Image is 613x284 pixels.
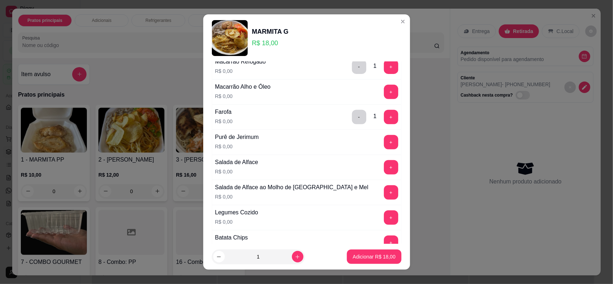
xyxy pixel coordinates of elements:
[384,160,398,174] button: add
[215,67,266,75] p: R$ 0,00
[384,210,398,225] button: add
[397,16,409,27] button: Close
[215,133,259,141] div: Purê de Jerimum
[353,253,395,260] p: Adicionar R$ 18,00
[373,62,377,70] div: 1
[352,60,366,74] button: delete
[347,250,401,264] button: Adicionar R$ 18,00
[215,243,248,251] p: R$ 0,00
[215,83,271,91] div: Macarrão Alho e Óleo
[215,93,271,100] p: R$ 0,00
[384,60,398,74] button: add
[384,185,398,200] button: add
[215,193,368,200] p: R$ 0,00
[252,38,289,48] p: R$ 18,00
[215,208,258,217] div: Legumes Cozido
[384,85,398,99] button: add
[215,57,266,66] div: Macarrão Refogado
[352,110,366,124] button: delete
[292,251,303,262] button: increase-product-quantity
[215,158,258,167] div: Salada de Alface
[215,168,258,175] p: R$ 0,00
[215,143,259,150] p: R$ 0,00
[215,108,233,116] div: Farofa
[215,233,248,242] div: Batata Chips
[384,135,398,149] button: add
[373,112,377,121] div: 1
[252,27,289,37] div: MARMITA G
[213,251,225,262] button: decrease-product-quantity
[384,110,398,124] button: add
[215,183,368,192] div: Salada de Alface ao Molho de [GEOGRAPHIC_DATA] e Mel
[212,20,248,56] img: product-image
[215,218,258,225] p: R$ 0,00
[215,118,233,125] p: R$ 0,00
[384,236,398,250] button: add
